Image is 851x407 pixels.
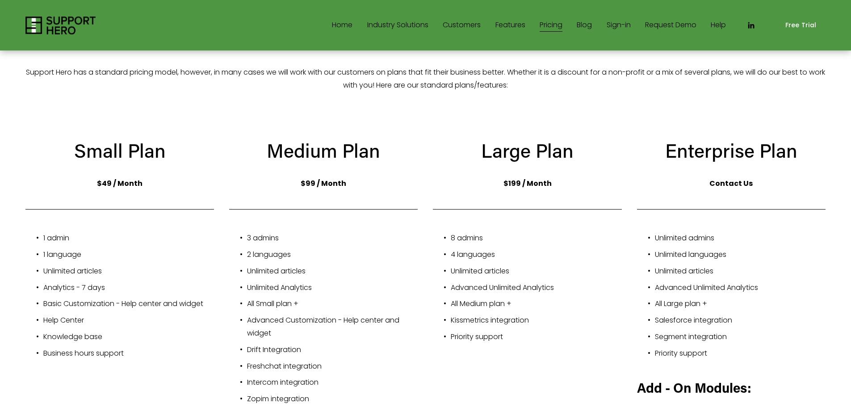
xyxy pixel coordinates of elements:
h3: Small Plan [25,138,214,164]
p: Kissmetrics integration [451,314,621,327]
img: Support Hero [25,17,96,34]
p: Unlimited articles [451,265,621,278]
h3: Large Plan [433,138,621,164]
p: Support Hero has a standard pricing model, however, in many cases we will work with our customers... [25,66,826,92]
a: Free Trial [776,15,826,35]
p: Unlimited articles [247,265,418,278]
p: Basic Customization - Help center and widget [43,298,214,310]
p: 1 admin [43,232,214,245]
p: 4 languages [451,248,621,261]
p: Advanced Customization - Help center and widget [247,314,418,340]
a: folder dropdown [367,18,428,33]
p: Freshchat integration [247,360,418,373]
p: Analytics - 7 days [43,281,214,294]
p: All Small plan + [247,298,418,310]
h3: Medium Plan [229,138,418,164]
a: Blog [577,18,592,33]
h3: Enterprise Plan [637,138,826,164]
p: Help Center [43,314,214,327]
p: All Large plan + [655,298,826,310]
a: Help [711,18,726,33]
p: 8 admins [451,232,621,245]
strong: $49 / Month [97,178,143,189]
a: Pricing [540,18,562,33]
p: Advanced Unlimited Analytics [655,281,826,294]
a: LinkedIn [746,21,755,30]
a: Sign-in [607,18,631,33]
p: Drift Integration [247,344,418,357]
strong: $99 / Month [301,178,346,189]
a: Features [495,18,525,33]
p: Unlimited languages [655,248,826,261]
p: Salesforce integration [655,314,826,327]
p: Unlimited Analytics [247,281,418,294]
a: Request Demo [645,18,696,33]
p: Unlimited articles [655,265,826,278]
p: Segment integration [655,331,826,344]
p: 1 language [43,248,214,261]
a: Customers [443,18,481,33]
p: Zopim integration [247,393,418,406]
p: All Medium plan + [451,298,621,310]
p: Unlimited articles [43,265,214,278]
p: 3 admins [247,232,418,245]
p: Priority support [451,331,621,344]
strong: Contact Us [709,178,753,189]
p: Knowledge base [43,331,214,344]
strong: Add - On Modules: [637,379,751,396]
p: Business hours support [43,347,214,360]
p: 2 languages [247,248,418,261]
strong: $199 / Month [503,178,552,189]
a: Home [332,18,352,33]
p: Intercom integration [247,376,418,389]
p: Unlimited admins [655,232,826,245]
p: Advanced Unlimited Analytics [451,281,621,294]
span: Industry Solutions [367,19,428,32]
p: Priority support [655,347,826,360]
